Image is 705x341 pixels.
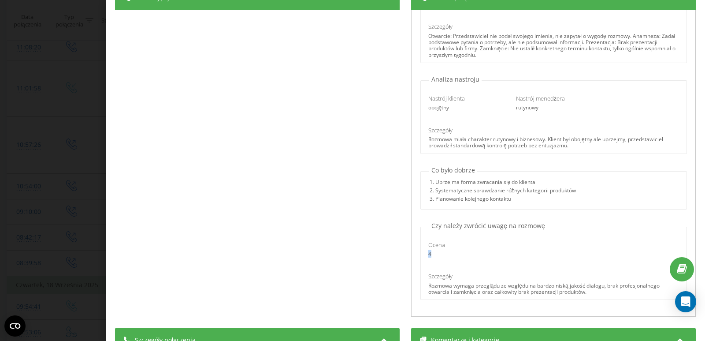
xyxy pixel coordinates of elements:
[516,94,565,102] span: Nastrój menedżera
[675,291,696,312] div: Open Intercom Messenger
[428,251,504,257] div: 4
[428,33,679,59] div: Otwarcie: Przedstawiciel nie podał swojego imienia, nie zapytał o wygodę rozmowy. Anamneza: Zadał...
[428,22,453,30] span: Szczegóły
[428,272,453,280] span: Szczegóły
[428,94,465,102] span: Nastrój klienta
[429,166,477,175] p: Co było dobrze
[428,126,453,134] span: Szczegóły
[428,136,679,149] div: Rozmowa miała charakter rutynowy i biznesowy. Klient był obojętny ale uprzejmy, przedstawiciel pr...
[429,75,482,84] p: Analiza nastroju
[430,179,576,187] div: 1. Uprzejma forma zwracania się do klienta
[428,241,445,249] span: Ocena
[4,315,26,337] button: Open CMP widget
[428,105,504,111] div: obojętny
[429,221,547,230] p: Czy należy zwrócić uwagę na rozmowę
[428,283,679,296] div: Rozmowa wymaga przeglądu ze względu na bardzo niską jakość dialogu, brak profesjonalnego otwarcia...
[430,196,576,204] div: 3. Planowanie kolejnego kontaktu
[430,187,576,196] div: 2. Systematyczne sprawdzanie różnych kategorii produktów
[516,105,591,111] div: rutynowy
